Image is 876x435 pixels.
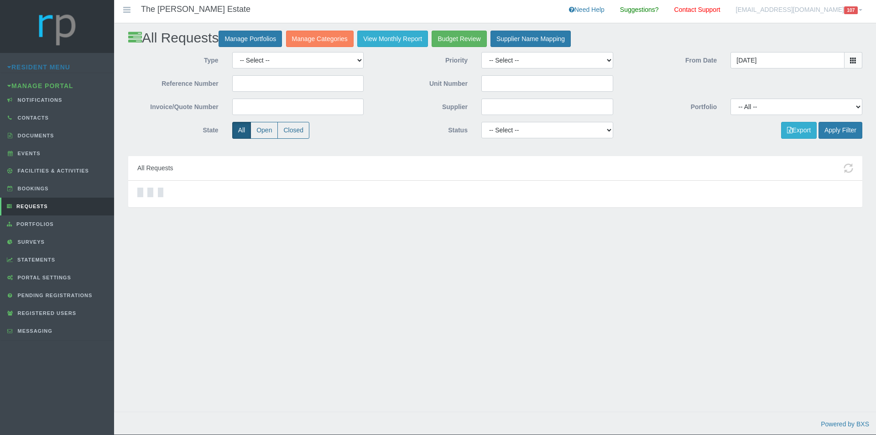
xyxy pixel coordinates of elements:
[781,122,817,139] button: Export
[16,239,45,245] span: Surveys
[15,257,55,262] span: Statements
[16,310,76,316] span: Registered Users
[141,5,250,14] h4: The [PERSON_NAME] Estate
[128,156,862,181] div: All Requests
[16,151,41,156] span: Events
[821,420,869,428] a: Powered by BXS
[286,31,354,47] a: Manage Categories
[14,221,54,227] span: Portfolios
[16,97,63,103] span: Notifications
[370,99,474,112] label: Supplier
[432,31,486,47] a: Budget Review
[147,188,153,197] div: Loading…
[16,275,71,280] span: Portal Settings
[219,31,282,47] a: Manage Portfolios
[277,122,309,139] label: Closed
[121,52,225,66] label: Type
[620,52,724,66] label: From Date
[121,122,225,136] label: State
[250,122,278,139] label: Open
[370,52,474,66] label: Priority
[121,99,225,112] label: Invoice/Quote Number
[16,133,54,138] span: Documents
[357,31,428,47] a: View Monthly Report
[370,122,474,136] label: Status
[16,328,52,334] span: Messaging
[16,115,49,121] span: Contacts
[7,82,73,89] a: Manage Portal
[7,63,70,71] a: Resident Menu
[490,31,571,47] a: Supplier Name Mapping
[370,75,474,89] label: Unit Number
[128,30,862,47] h2: All Requests
[844,6,858,14] span: 107
[16,186,49,191] span: Bookings
[121,75,225,89] label: Reference Number
[232,122,251,139] label: All
[16,293,93,298] span: Pending Registrations
[14,204,48,209] span: Requests
[620,99,724,112] label: Portfolio
[819,122,862,139] button: Apply Filter
[16,168,89,173] span: Facilities & Activities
